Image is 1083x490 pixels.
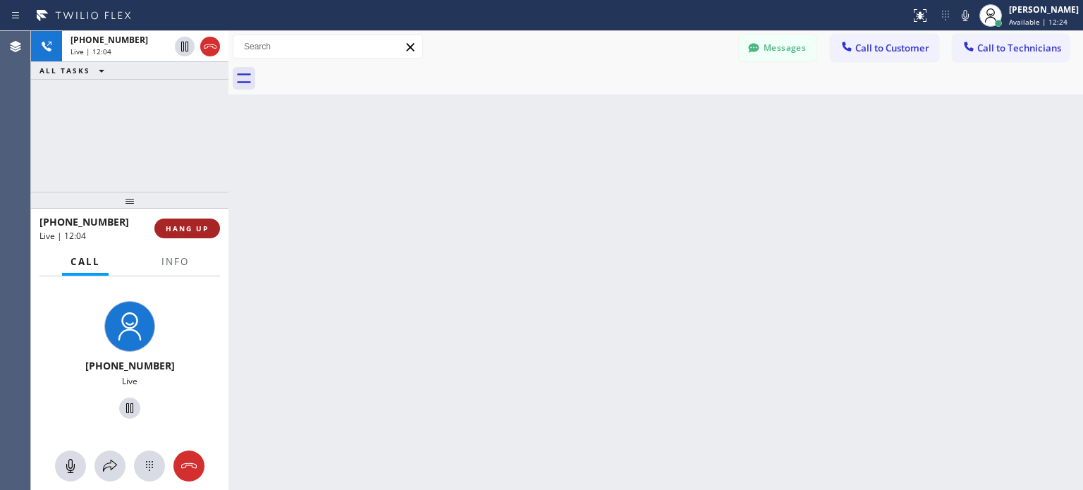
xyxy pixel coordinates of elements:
span: HANG UP [166,223,209,233]
button: Mute [55,451,86,482]
button: Call to Technicians [953,35,1069,61]
button: Hold Customer [119,398,140,419]
span: Call [71,255,100,268]
button: Hold Customer [175,37,195,56]
button: Messages [739,35,816,61]
button: Open dialpad [134,451,165,482]
button: Info [153,248,197,276]
span: Call to Technicians [977,42,1061,54]
span: [PHONE_NUMBER] [71,34,148,46]
span: Live | 12:04 [71,47,111,56]
button: Hang up [173,451,204,482]
button: Call [62,248,109,276]
button: Hang up [200,37,220,56]
span: Available | 12:24 [1009,17,1067,27]
span: Live [122,375,137,387]
span: Live | 12:04 [39,230,86,242]
span: [PHONE_NUMBER] [85,359,175,372]
button: Open directory [94,451,126,482]
button: Call to Customer [831,35,938,61]
span: ALL TASKS [39,66,90,75]
button: HANG UP [154,219,220,238]
span: [PHONE_NUMBER] [39,215,129,228]
span: Call to Customer [855,42,929,54]
button: Mute [955,6,975,25]
input: Search [233,35,422,58]
span: Info [161,255,189,268]
button: ALL TASKS [31,62,118,79]
div: [PERSON_NAME] [1009,4,1079,16]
